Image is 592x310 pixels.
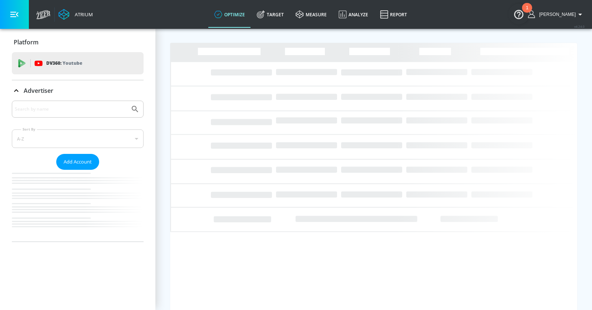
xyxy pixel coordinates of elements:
div: DV360: Youtube [12,52,144,74]
p: Youtube [63,59,82,67]
div: A-Z [12,129,144,148]
button: Open Resource Center, 1 new notification [508,4,529,24]
div: Platform [12,32,144,53]
div: 1 [526,8,528,17]
p: DV360: [46,59,82,67]
button: Add Account [56,154,99,170]
nav: list of Advertiser [12,170,144,242]
span: Add Account [64,158,92,166]
a: Analyze [333,1,374,28]
div: Advertiser [12,80,144,101]
span: v 4.24.0 [574,24,585,28]
div: Atrium [72,11,93,18]
a: Report [374,1,413,28]
a: Atrium [58,9,93,20]
a: measure [290,1,333,28]
button: [PERSON_NAME] [528,10,585,19]
input: Search by name [15,104,127,114]
a: optimize [208,1,251,28]
a: Target [251,1,290,28]
p: Platform [14,38,38,46]
div: Advertiser [12,101,144,242]
span: login as: casey.cohen@zefr.com [536,12,576,17]
label: Sort By [21,127,37,132]
p: Advertiser [24,87,53,95]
